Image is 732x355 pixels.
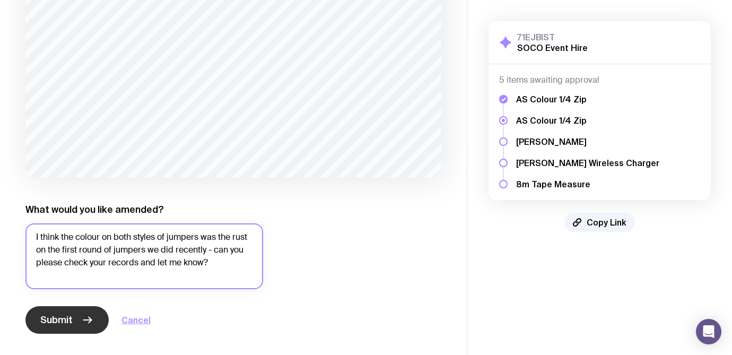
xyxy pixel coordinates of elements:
[517,32,588,42] h3: 71EJBIST
[499,75,700,85] h4: 5 items awaiting approval
[516,158,659,168] h5: [PERSON_NAME] Wireless Charger
[516,136,659,147] h5: [PERSON_NAME]
[40,314,73,326] span: Submit
[517,42,588,53] h2: SOCO Event Hire
[587,217,626,228] span: Copy Link
[696,319,721,344] div: Open Intercom Messenger
[25,203,164,216] label: What would you like amended?
[516,94,659,105] h5: AS Colour 1/4 Zip
[516,179,659,189] h5: 8m Tape Measure
[121,314,151,326] button: Cancel
[25,306,109,334] button: Submit
[564,213,635,232] button: Copy Link
[516,115,659,126] h5: AS Colour 1/4 Zip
